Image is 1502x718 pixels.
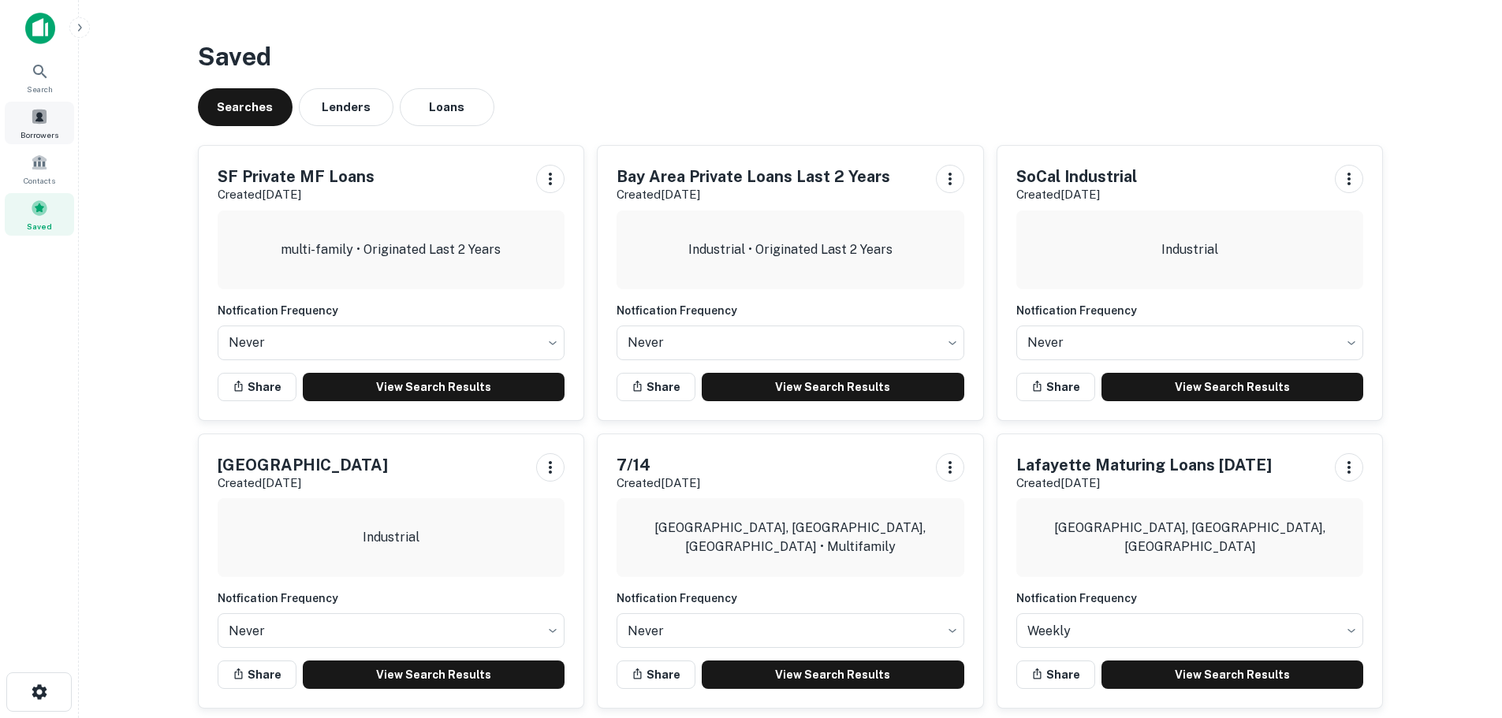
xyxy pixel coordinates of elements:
[617,373,695,401] button: Share
[218,474,388,493] p: Created [DATE]
[629,519,952,556] p: [GEOGRAPHIC_DATA], [GEOGRAPHIC_DATA], [GEOGRAPHIC_DATA] • Multifamily
[1016,453,1272,477] h5: Lafayette Maturing Loans [DATE]
[617,165,890,188] h5: Bay Area Private Loans Last 2 Years
[400,88,494,126] button: Loans
[617,321,964,365] div: Without label
[218,302,565,319] h6: Notfication Frequency
[24,174,55,187] span: Contacts
[218,185,375,204] p: Created [DATE]
[218,165,375,188] h5: SF Private MF Loans
[27,220,52,233] span: Saved
[218,321,565,365] div: Without label
[1016,302,1364,319] h6: Notfication Frequency
[218,373,296,401] button: Share
[27,83,53,95] span: Search
[20,128,58,141] span: Borrowers
[617,660,695,689] button: Share
[1101,373,1364,401] a: View Search Results
[303,373,565,401] a: View Search Results
[617,185,890,204] p: Created [DATE]
[218,608,565,653] div: Without label
[218,590,565,607] h6: Notfication Frequency
[198,88,293,126] button: Searches
[303,660,565,689] a: View Search Results
[617,453,700,477] h5: 7/14
[5,56,74,99] a: Search
[363,528,419,547] p: Industrial
[1016,474,1272,493] p: Created [DATE]
[1016,608,1364,653] div: Without label
[617,474,700,493] p: Created [DATE]
[1016,321,1364,365] div: Without label
[5,147,74,190] a: Contacts
[702,660,964,689] a: View Search Results
[688,240,893,259] p: Industrial • Originated Last 2 Years
[1016,590,1364,607] h6: Notfication Frequency
[5,193,74,236] a: Saved
[5,102,74,144] a: Borrowers
[218,453,388,477] h5: [GEOGRAPHIC_DATA]
[1016,165,1137,188] h5: SoCal Industrial
[218,660,296,689] button: Share
[1029,519,1351,556] p: [GEOGRAPHIC_DATA], [GEOGRAPHIC_DATA], [GEOGRAPHIC_DATA]
[617,608,964,653] div: Without label
[702,373,964,401] a: View Search Results
[1016,660,1095,689] button: Share
[617,302,964,319] h6: Notfication Frequency
[1161,240,1218,259] p: Industrial
[617,590,964,607] h6: Notfication Frequency
[1101,660,1364,689] a: View Search Results
[1016,185,1137,204] p: Created [DATE]
[25,13,55,44] img: capitalize-icon.png
[198,38,1384,76] h3: Saved
[1016,373,1095,401] button: Share
[281,240,501,259] p: multi-family • Originated Last 2 Years
[299,88,393,126] button: Lenders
